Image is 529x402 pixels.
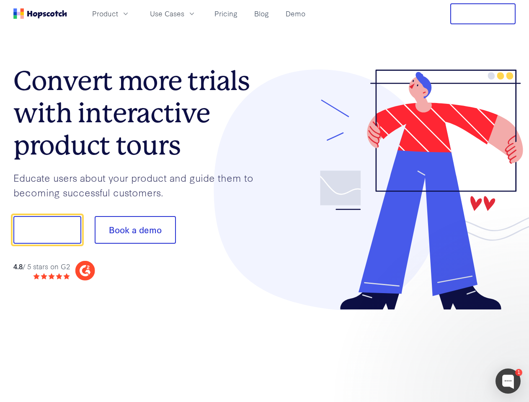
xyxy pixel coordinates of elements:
a: Pricing [211,7,241,21]
span: Product [92,8,118,19]
button: Free Trial [450,3,516,24]
button: Book a demo [95,216,176,244]
p: Educate users about your product and guide them to becoming successful customers. [13,170,265,199]
h1: Convert more trials with interactive product tours [13,65,265,161]
a: Demo [282,7,309,21]
button: Use Cases [145,7,201,21]
strong: 4.8 [13,261,23,271]
span: Use Cases [150,8,184,19]
a: Home [13,8,67,19]
div: / 5 stars on G2 [13,261,70,272]
div: 1 [515,369,522,376]
button: Product [87,7,135,21]
button: Show me! [13,216,81,244]
a: Blog [251,7,272,21]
